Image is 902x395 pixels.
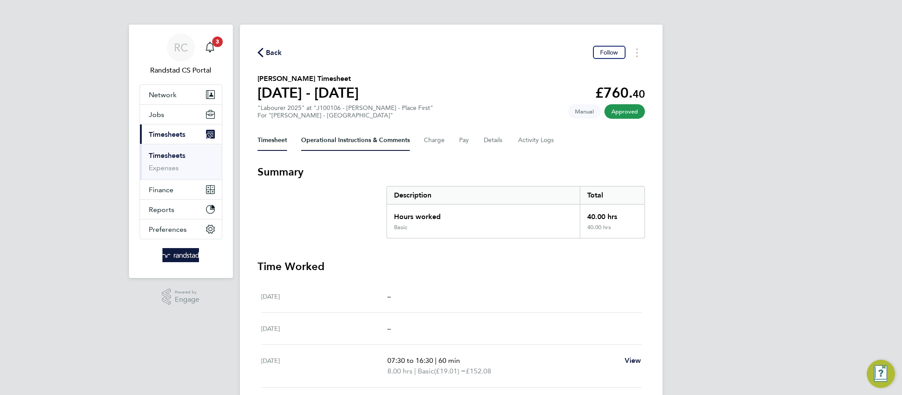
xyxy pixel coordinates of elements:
[595,84,645,101] app-decimal: £760.
[394,224,407,231] div: Basic
[258,47,282,58] button: Back
[175,289,199,296] span: Powered by
[261,323,388,334] div: [DATE]
[149,110,164,119] span: Jobs
[140,200,222,219] button: Reports
[258,112,433,119] div: For "[PERSON_NAME] - [GEOGRAPHIC_DATA]"
[149,164,179,172] a: Expenses
[149,130,185,139] span: Timesheets
[149,225,187,234] span: Preferences
[140,248,222,262] a: Go to home page
[140,85,222,104] button: Network
[387,367,412,375] span: 8.00 hrs
[600,48,619,56] span: Follow
[387,324,391,333] span: –
[387,205,580,224] div: Hours worked
[625,356,641,365] span: View
[258,104,433,119] div: "Labourer 2025" at "J100106 - [PERSON_NAME] - Place First"
[580,187,644,204] div: Total
[175,296,199,304] span: Engage
[258,260,645,274] h3: Time Worked
[568,104,601,119] span: This timesheet was manually created.
[162,289,199,305] a: Powered byEngage
[387,292,391,300] span: –
[580,205,644,224] div: 40.00 hrs
[149,186,173,194] span: Finance
[140,124,222,144] button: Timesheets
[604,104,645,119] span: This timesheet has been approved.
[625,355,641,366] a: View
[140,219,222,239] button: Preferences
[580,224,644,238] div: 40.00 hrs
[387,187,580,204] div: Description
[418,366,434,377] span: Basic
[140,65,222,76] span: Randstad CS Portal
[201,33,219,62] a: 3
[518,130,555,151] button: Activity Logs
[258,84,359,102] h1: [DATE] - [DATE]
[258,130,287,151] button: Timesheet
[484,130,504,151] button: Details
[438,356,460,365] span: 60 min
[434,367,466,375] span: (£19.01) =
[466,367,491,375] span: £152.08
[140,33,222,76] a: RCRandstad CS Portal
[301,130,410,151] button: Operational Instructions & Comments
[459,130,470,151] button: Pay
[140,144,222,179] div: Timesheets
[867,360,895,388] button: Engage Resource Center
[140,105,222,124] button: Jobs
[633,88,645,100] span: 40
[629,46,645,59] button: Timesheets Menu
[149,151,185,160] a: Timesheets
[258,165,645,179] h3: Summary
[162,248,199,262] img: randstad-logo-retina.png
[129,25,233,278] nav: Main navigation
[149,91,177,99] span: Network
[387,186,645,238] div: Summary
[414,367,416,375] span: |
[266,48,282,58] span: Back
[140,180,222,199] button: Finance
[387,356,433,365] span: 07:30 to 16:30
[261,291,388,302] div: [DATE]
[261,355,388,377] div: [DATE]
[174,42,188,53] span: RC
[149,205,174,214] span: Reports
[258,73,359,84] h2: [PERSON_NAME] Timesheet
[593,46,626,59] button: Follow
[424,130,445,151] button: Charge
[212,37,223,47] span: 3
[435,356,437,365] span: |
